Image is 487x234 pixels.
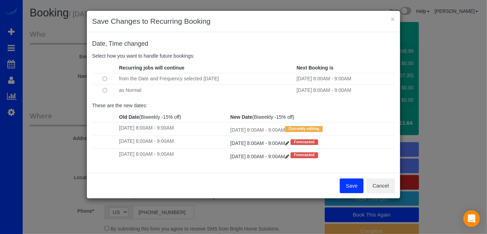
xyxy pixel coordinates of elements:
[340,178,364,193] button: Save
[92,52,395,59] p: Select how you want to handle future bookings:
[117,85,295,96] td: as Normal
[117,149,228,162] td: [DATE] 8:00AM - 9:00AM
[117,112,228,123] th: (Biweekly -15% off)
[230,140,291,146] a: [DATE] 8:00AM - 9:00AM
[228,123,395,136] td: [DATE] 8:00AM - 9:00AM
[117,73,295,85] td: from the Date and Frequency selected [DATE]
[297,65,334,71] strong: Next Booking is
[92,102,395,109] p: These are the new dates:
[367,178,395,193] button: Cancel
[117,136,228,148] td: [DATE] 8:00AM - 9:00AM
[230,154,291,159] a: [DATE] 8:00AM - 9:00AM
[228,112,395,123] th: (Biweekly -15% off)
[391,15,395,23] button: ×
[295,85,395,96] td: [DATE] 8:00AM - 9:00AM
[92,16,395,27] h3: Save Changes to Recurring Booking
[285,126,323,132] span: Currently editing
[291,139,318,145] span: Forecasted
[291,152,318,158] span: Forecasted
[119,65,184,71] strong: Recurring jobs will continue
[92,41,395,47] h4: changed
[92,40,122,47] span: Date, Time
[295,73,395,85] td: [DATE] 8:00AM - 9:00AM
[463,210,480,227] div: Open Intercom Messenger
[117,123,228,136] td: [DATE] 8:00AM - 9:00AM
[230,114,252,120] strong: New Date
[119,114,139,120] strong: Old Date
